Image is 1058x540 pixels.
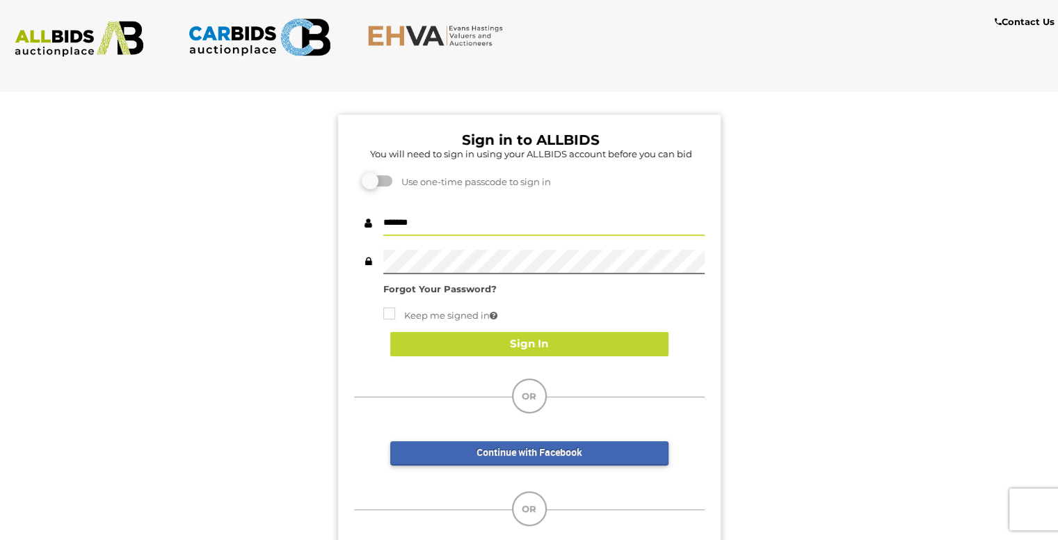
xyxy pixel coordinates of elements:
label: Keep me signed in [383,308,497,324]
span: Use one-time passcode to sign in [394,176,551,187]
div: OR [512,491,547,526]
img: CARBIDS.com.au [188,14,331,61]
b: Sign in to ALLBIDS [462,132,600,148]
b: Contact Us [995,16,1055,27]
a: Forgot Your Password? [383,283,497,294]
h5: You will need to sign in using your ALLBIDS account before you can bid [358,149,705,159]
div: OR [512,379,547,413]
img: EHVA.com.au [367,24,511,47]
img: ALLBIDS.com.au [8,21,151,57]
button: Sign In [390,332,668,356]
a: Contact Us [995,14,1058,30]
a: Continue with Facebook [390,441,668,466]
